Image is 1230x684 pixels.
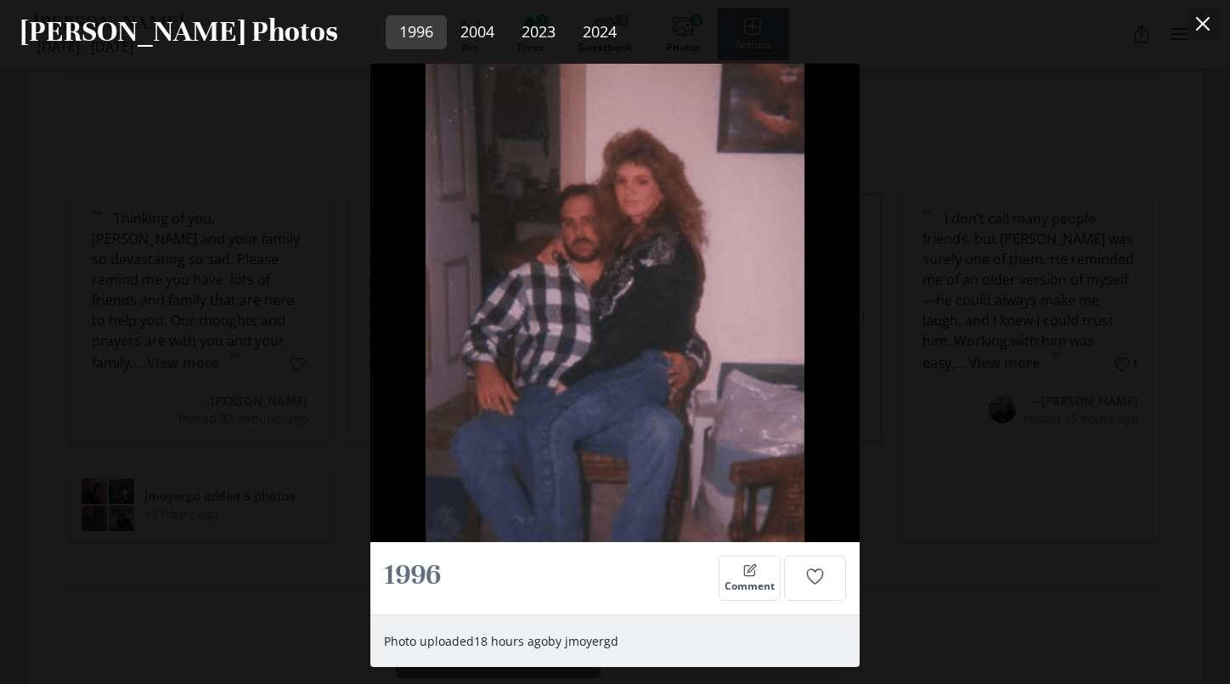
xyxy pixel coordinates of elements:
[508,15,569,49] a: 2023
[386,15,447,49] a: 1996
[20,14,338,50] h2: [PERSON_NAME] Photos
[725,580,775,592] span: Comment
[447,15,508,49] a: 2004
[384,632,829,650] p: Photo uploaded by jmoyergd
[719,556,781,600] button: Comment
[384,556,712,594] h2: 1996
[1186,7,1220,41] button: Close
[569,15,630,49] a: 2024
[474,633,548,649] span: September 28, 2025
